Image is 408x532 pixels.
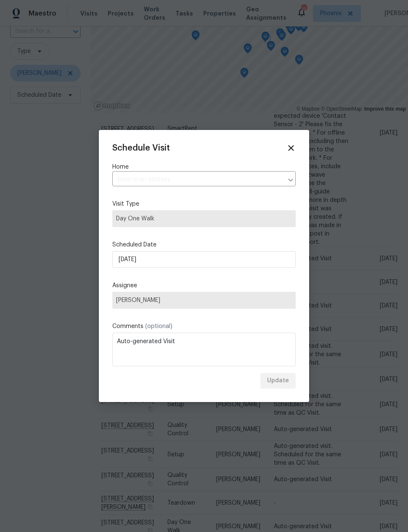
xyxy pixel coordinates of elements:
[112,173,283,186] input: Enter in an address
[116,214,292,223] span: Day One Walk
[112,281,296,290] label: Assignee
[112,200,296,208] label: Visit Type
[112,163,296,171] label: Home
[145,323,172,329] span: (optional)
[112,144,170,152] span: Schedule Visit
[112,322,296,331] label: Comments
[286,143,296,153] span: Close
[116,297,292,304] span: [PERSON_NAME]
[112,251,296,268] input: M/D/YYYY
[112,241,296,249] label: Scheduled Date
[112,333,296,366] textarea: Auto-generated Visit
